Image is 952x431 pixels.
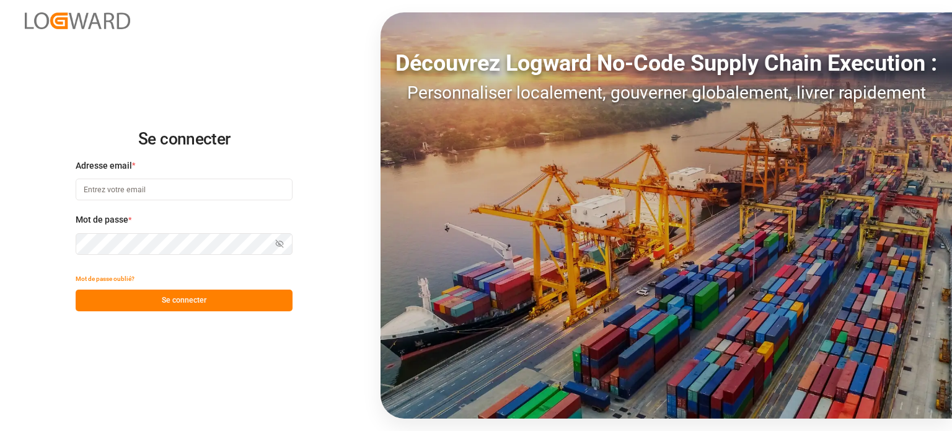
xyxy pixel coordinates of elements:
[162,296,206,304] font: Se connecter
[138,130,230,148] font: Se connecter
[76,161,132,171] font: Adresse email
[25,12,130,29] img: Logward_new_orange.png
[76,275,134,282] font: Mot de passe oublié?
[395,50,937,76] font: Découvrez Logward No-Code Supply Chain Execution :
[76,179,293,200] input: Entrez votre email
[76,268,134,290] button: Mot de passe oublié?
[76,215,128,224] font: Mot de passe
[76,290,293,311] button: Se connecter
[407,82,926,103] font: Personnaliser localement, gouverner globalement, livrer rapidement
